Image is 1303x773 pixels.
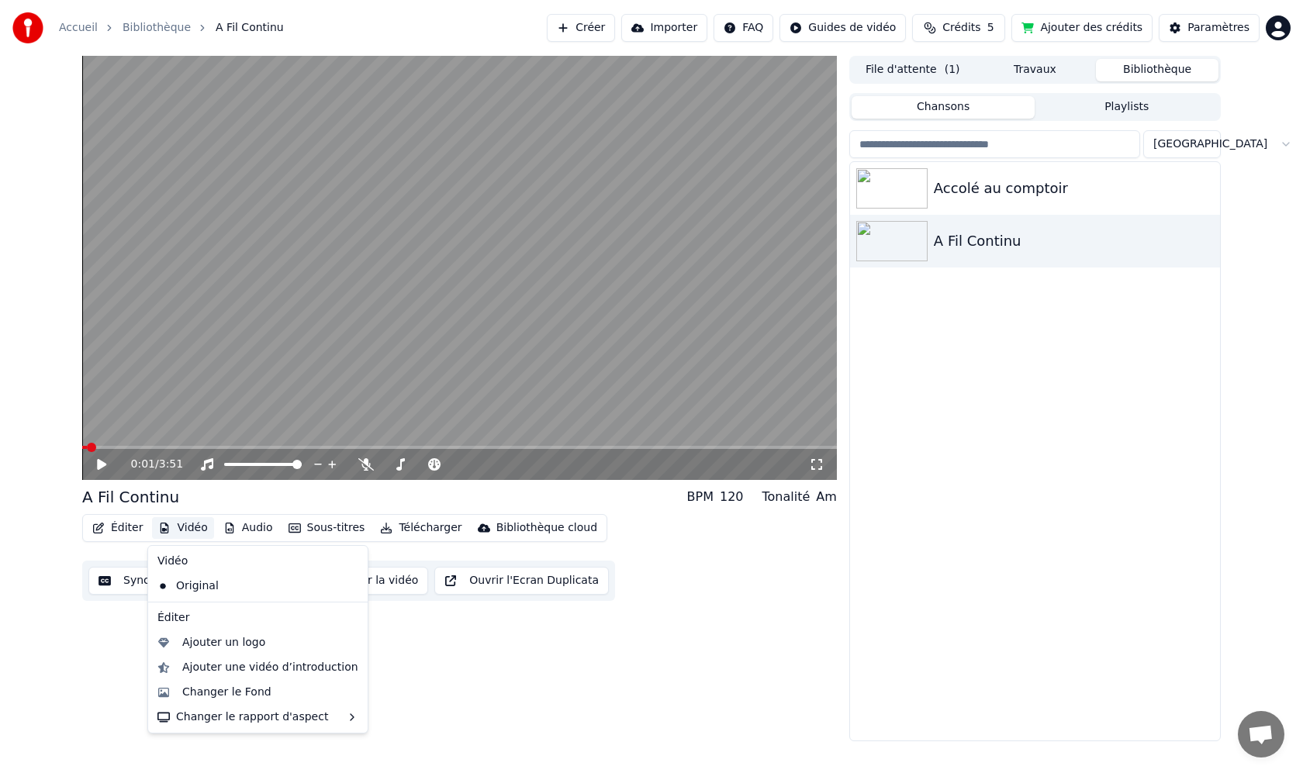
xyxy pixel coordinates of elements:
button: Sous-titres [282,517,372,539]
button: Ouvrir l'Ecran Duplicata [434,567,609,595]
div: BPM [687,488,714,506]
button: Audio [217,517,279,539]
button: Chansons [852,96,1035,119]
div: Ouvrir le chat [1238,711,1284,757]
div: Am [816,488,837,506]
div: Accolé au comptoir [934,178,1214,199]
span: ( 1 ) [945,62,960,78]
button: Travaux [974,59,1097,81]
div: Vidéo [151,549,365,574]
span: [GEOGRAPHIC_DATA] [1153,136,1267,152]
div: 120 [720,488,744,506]
button: Éditer [86,517,149,539]
button: Importer [621,14,707,42]
div: / [131,457,168,472]
button: Paramètres [1159,14,1260,42]
button: Crédits5 [912,14,1005,42]
a: Bibliothèque [123,20,191,36]
button: FAQ [714,14,773,42]
div: Ajouter un logo [182,635,265,650]
div: Changer le rapport d'aspect [151,705,365,730]
button: Télécharger [374,517,468,539]
img: youka [12,12,43,43]
div: Paramètres [1187,20,1249,36]
nav: breadcrumb [59,20,284,36]
button: Vidéo [152,517,213,539]
div: A Fil Continu [934,230,1214,252]
button: Synchronisation manuelle [88,567,275,595]
div: Ajouter une vidéo d’introduction [182,660,358,675]
div: Changer le Fond [182,685,271,700]
span: 5 [987,20,994,36]
span: 3:51 [159,457,183,472]
span: A Fil Continu [216,20,284,36]
span: 0:01 [131,457,155,472]
div: Original [151,574,341,599]
div: Bibliothèque cloud [496,520,597,536]
button: Playlists [1035,96,1218,119]
div: Tonalité [762,488,810,506]
a: Accueil [59,20,98,36]
span: Crédits [942,20,980,36]
div: A Fil Continu [82,486,179,508]
button: Ajouter des crédits [1011,14,1153,42]
button: Créer [547,14,615,42]
button: Bibliothèque [1096,59,1218,81]
button: Guides de vidéo [779,14,906,42]
button: File d'attente [852,59,974,81]
div: Éditer [151,606,365,630]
